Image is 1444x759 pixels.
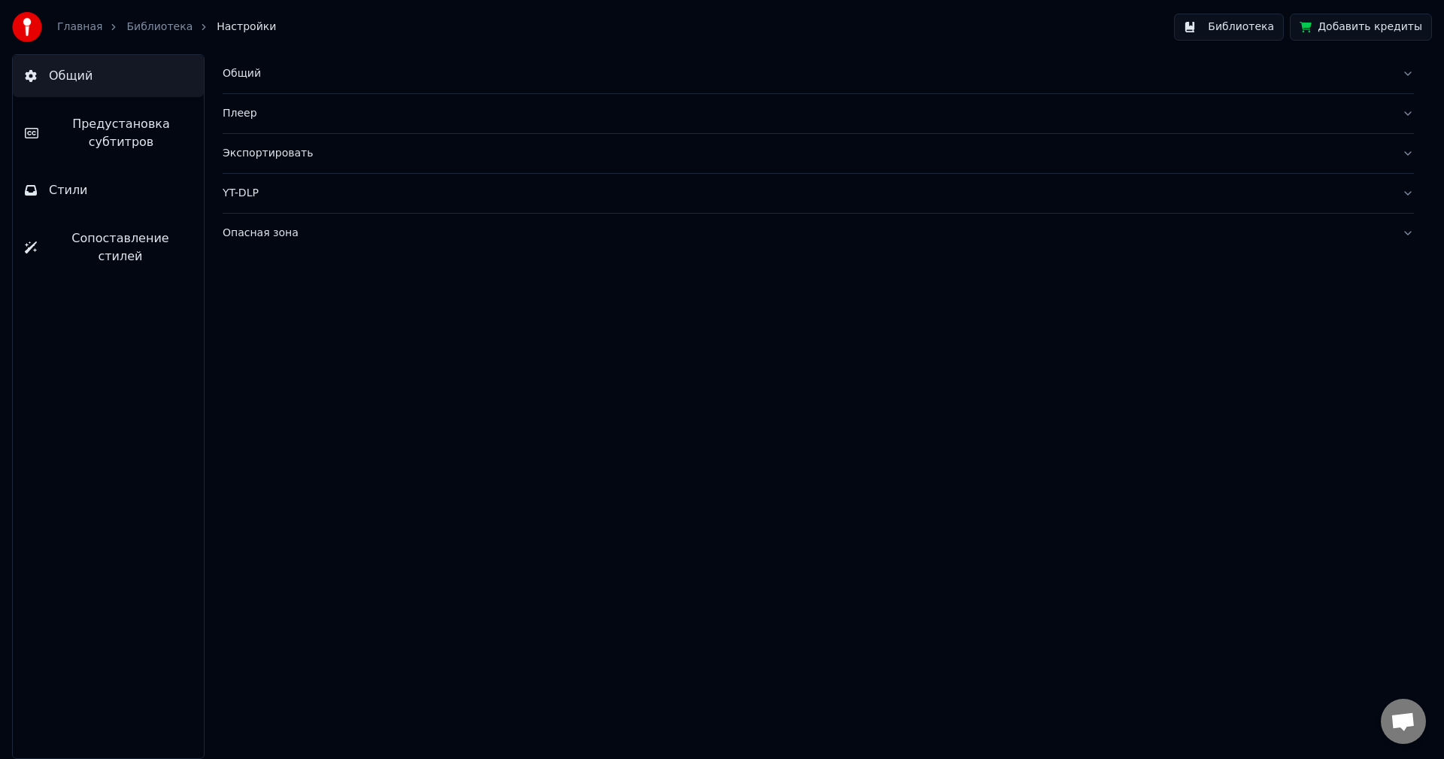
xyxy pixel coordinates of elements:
div: Экспортировать [223,146,1390,161]
button: Общий [13,55,204,97]
div: Опасная зона [223,226,1390,241]
span: Стили [49,181,88,199]
span: Сопоставление стилей [49,229,192,266]
button: YT-DLP [223,174,1414,213]
button: Стили [13,169,204,211]
button: Библиотека [1174,14,1284,41]
button: Экспортировать [223,134,1414,173]
div: YT-DLP [223,186,1390,201]
nav: breadcrumb [57,20,276,35]
button: Предустановка субтитров [13,103,204,163]
a: Главная [57,20,102,35]
button: Сопоставление стилей [13,217,204,278]
div: Плеер [223,106,1390,121]
span: Общий [49,67,93,85]
img: youka [12,12,42,42]
a: Библиотека [126,20,193,35]
a: Открытый чат [1381,699,1426,744]
button: Общий [223,54,1414,93]
button: Добавить кредиты [1290,14,1432,41]
span: Настройки [217,20,276,35]
div: Общий [223,66,1390,81]
span: Предустановка субтитров [50,115,192,151]
button: Плеер [223,94,1414,133]
button: Опасная зона [223,214,1414,253]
